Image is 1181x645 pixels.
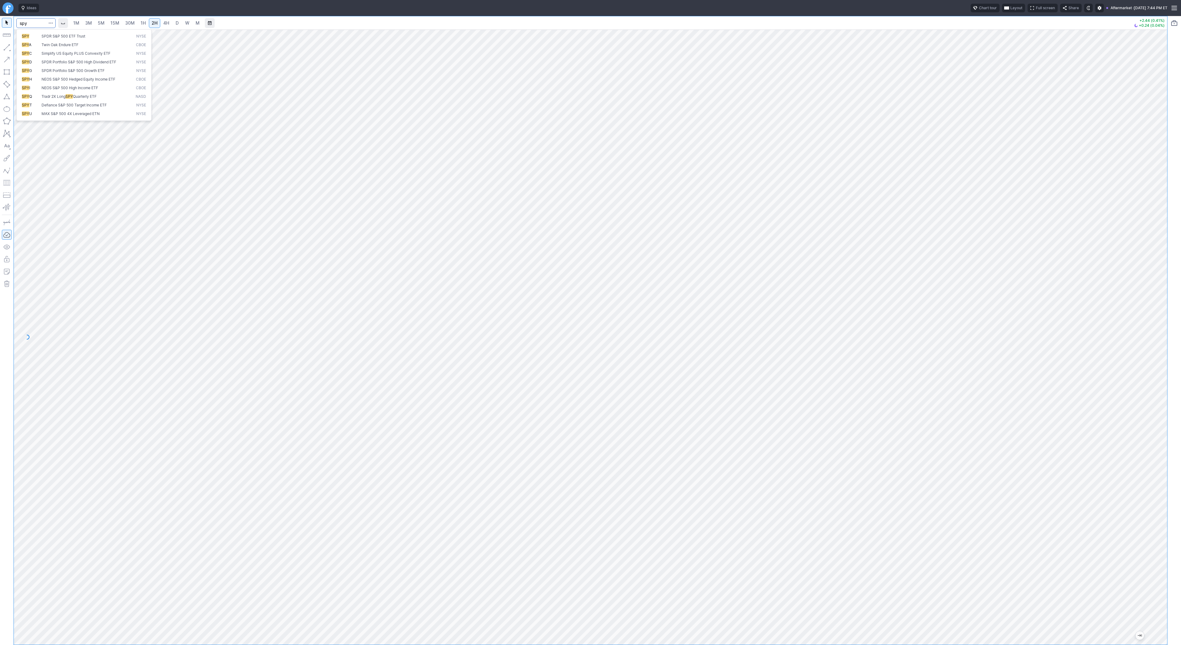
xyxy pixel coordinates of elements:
[2,165,12,175] button: Elliott waves
[196,20,200,26] span: M
[73,20,79,26] span: 1M
[136,86,146,91] span: CBOE
[172,18,182,28] a: D
[136,77,146,82] span: CBOE
[971,4,1000,12] button: Chart tour
[2,242,12,252] button: Hide drawings
[16,29,152,121] div: Search
[82,18,95,28] a: 3M
[1134,19,1165,22] p: +2.44 (0.41%)
[2,18,12,28] button: Mouse
[2,153,12,163] button: Brush
[29,60,32,64] span: D
[42,60,116,64] span: SPDR Portfolio S&P 500 High Dividend ETF
[2,42,12,52] button: Line
[42,94,66,99] span: Tradr 2X Long
[29,42,31,47] span: A
[1111,5,1134,11] span: Aftermarket ·
[22,60,29,64] span: SPY
[136,103,146,108] span: NYSE
[18,4,39,12] button: Ideas
[161,18,172,28] a: 4H
[110,20,119,26] span: 15M
[29,68,32,73] span: G
[42,42,78,47] span: Twin Oak Endure ETF
[1028,4,1058,12] button: Full screen
[66,94,73,99] span: SPY
[2,279,12,289] button: Remove all autosaved drawings
[27,5,36,11] span: Ideas
[42,68,105,73] span: SPDR Portfolio S&P 500 Growth ETF
[1139,24,1165,27] span: +0.24 (0.04%)
[22,86,29,90] span: SPY
[22,42,29,47] span: SPY
[1135,631,1144,640] button: Jump to the most recent bar
[16,18,56,28] input: Search
[2,30,12,40] button: Measure
[2,217,12,227] button: Drawing mode: Single
[22,34,29,38] span: SPY
[22,94,29,99] span: SPY
[136,34,146,39] span: NYSE
[2,129,12,138] button: XABCD
[85,20,92,26] span: 3M
[2,67,12,77] button: Rectangle
[1084,4,1093,12] button: Toggle dark mode
[73,94,97,99] span: Quarterly ETF
[58,18,68,28] button: Interval
[2,116,12,126] button: Polygon
[29,77,32,82] span: H
[29,86,30,90] span: I
[1060,4,1082,12] button: Share
[22,77,29,82] span: SPY
[2,141,12,151] button: Text
[2,178,12,188] button: Fibonacci retracements
[2,230,12,240] button: Drawings Autosave: On
[2,202,12,212] button: Anchored VWAP
[979,5,997,11] span: Chart tour
[1068,5,1079,11] span: Share
[1134,5,1167,11] span: [DATE] 7:44 PM ET
[22,103,30,107] span: SPY
[136,60,146,65] span: NYSE
[163,20,169,26] span: 4H
[182,18,192,28] a: W
[122,18,137,28] a: 30M
[22,68,29,73] span: SPY
[70,18,82,28] a: 1M
[1002,4,1025,12] button: Layout
[2,267,12,277] button: Add note
[2,2,14,14] a: Finviz.com
[1095,4,1104,12] button: Settings
[193,18,202,28] a: M
[205,18,215,28] button: Range
[2,55,12,65] button: Arrow
[152,20,157,26] span: 2H
[42,103,107,107] span: Defiance S&P 500 Target Income ETF
[108,18,122,28] a: 15M
[185,20,189,26] span: W
[149,18,160,28] a: 2H
[2,79,12,89] button: Rotated rectangle
[136,68,146,74] span: NYSE
[1010,5,1022,11] span: Layout
[2,254,12,264] button: Lock drawings
[42,111,100,116] span: MAX S&P 500 4X Leveraged ETN
[136,42,146,48] span: CBOE
[42,34,85,38] span: SPDR S&P 500 ETF Trust
[1036,5,1055,11] span: Full screen
[136,94,146,99] span: NASD
[1169,18,1179,28] button: Portfolio watchlist
[98,20,105,26] span: 5M
[2,104,12,114] button: Ellipse
[95,18,107,28] a: 5M
[2,92,12,102] button: Triangle
[22,51,29,56] span: SPY
[22,111,29,116] span: SPY
[29,111,32,116] span: U
[29,51,32,56] span: C
[42,77,115,82] span: NEOS S&P 500 Hedged Equity Income ETF
[30,103,32,107] span: T
[125,20,135,26] span: 30M
[2,190,12,200] button: Position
